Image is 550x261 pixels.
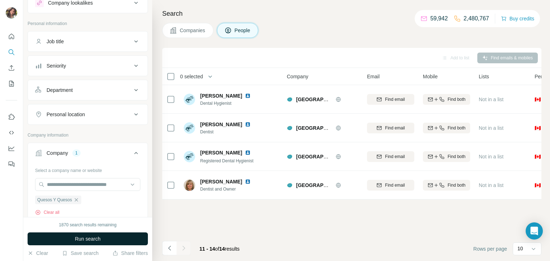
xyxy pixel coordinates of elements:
[535,96,541,103] span: 🇨🇦
[180,27,206,34] span: Companies
[473,245,507,252] span: Rows per page
[200,186,259,192] span: Dentist and Owner
[287,97,293,102] img: Logo of Arbutus North Dental Centre
[184,94,195,105] img: Avatar
[296,125,350,131] span: [GEOGRAPHIC_DATA]
[28,33,148,50] button: Job title
[479,73,489,80] span: Lists
[35,209,59,216] button: Clear all
[219,246,225,252] span: 14
[6,110,17,123] button: Use Surfe on LinkedIn
[47,111,85,118] div: Personal location
[35,164,140,174] div: Select a company name or website
[199,246,215,252] span: 11 - 14
[28,20,148,27] p: Personal information
[235,27,251,34] span: People
[448,182,465,188] span: Find both
[200,149,242,156] span: [PERSON_NAME]
[200,100,259,107] span: Dental Hygienist
[423,180,470,191] button: Find both
[28,106,148,123] button: Personal location
[6,126,17,139] button: Use Surfe API
[75,235,101,242] span: Run search
[296,97,350,102] span: [GEOGRAPHIC_DATA]
[479,182,503,188] span: Not in a list
[423,123,470,133] button: Find both
[479,97,503,102] span: Not in a list
[423,151,470,162] button: Find both
[287,73,308,80] span: Company
[245,150,251,156] img: LinkedIn logo
[6,77,17,90] button: My lists
[296,182,350,188] span: [GEOGRAPHIC_DATA]
[199,246,240,252] span: results
[6,30,17,43] button: Quick start
[28,57,148,74] button: Seniority
[448,125,465,131] span: Find both
[28,144,148,164] button: Company1
[6,61,17,74] button: Enrich CSV
[47,149,68,157] div: Company
[6,142,17,155] button: Dashboard
[245,122,251,127] img: LinkedIn logo
[287,154,293,159] img: Logo of Arbutus North Dental Centre
[184,151,195,162] img: Avatar
[47,87,73,94] div: Department
[112,250,148,257] button: Share filters
[180,73,203,80] span: 0 selected
[448,96,465,103] span: Find both
[479,154,503,159] span: Not in a list
[162,241,177,255] button: Navigate to previous page
[200,92,242,99] span: [PERSON_NAME]
[162,9,541,19] h4: Search
[37,197,72,203] span: Quesos Y Quesos
[385,153,405,160] span: Find email
[367,94,414,105] button: Find email
[287,182,293,188] img: Logo of Arbutus North Dental Centre
[200,121,242,128] span: [PERSON_NAME]
[28,132,148,138] p: Company information
[59,222,117,228] div: 1870 search results remaining
[423,73,438,80] span: Mobile
[62,250,98,257] button: Save search
[526,222,543,240] div: Open Intercom Messenger
[200,178,242,185] span: [PERSON_NAME]
[535,153,541,160] span: 🇨🇦
[28,250,48,257] button: Clear
[501,14,534,24] button: Buy credits
[430,14,448,23] p: 59,942
[72,150,81,156] div: 1
[287,125,293,131] img: Logo of Arbutus North Dental Centre
[245,179,251,184] img: LinkedIn logo
[28,232,148,245] button: Run search
[6,7,17,19] img: Avatar
[535,182,541,189] span: 🇨🇦
[6,46,17,59] button: Search
[367,151,414,162] button: Find email
[448,153,465,160] span: Find both
[423,94,470,105] button: Find both
[200,129,259,135] span: Dentist
[47,38,64,45] div: Job title
[535,124,541,132] span: 🇨🇦
[385,182,405,188] span: Find email
[47,62,66,69] div: Seniority
[296,154,350,159] span: [GEOGRAPHIC_DATA]
[200,158,254,163] span: Registered Dental Hygienist
[6,158,17,171] button: Feedback
[517,245,523,252] p: 10
[245,93,251,99] img: LinkedIn logo
[184,122,195,134] img: Avatar
[479,125,503,131] span: Not in a list
[385,96,405,103] span: Find email
[367,73,380,80] span: Email
[367,180,414,191] button: Find email
[367,123,414,133] button: Find email
[385,125,405,131] span: Find email
[215,246,219,252] span: of
[28,82,148,99] button: Department
[464,14,489,23] p: 2,480,767
[184,179,195,191] img: Avatar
